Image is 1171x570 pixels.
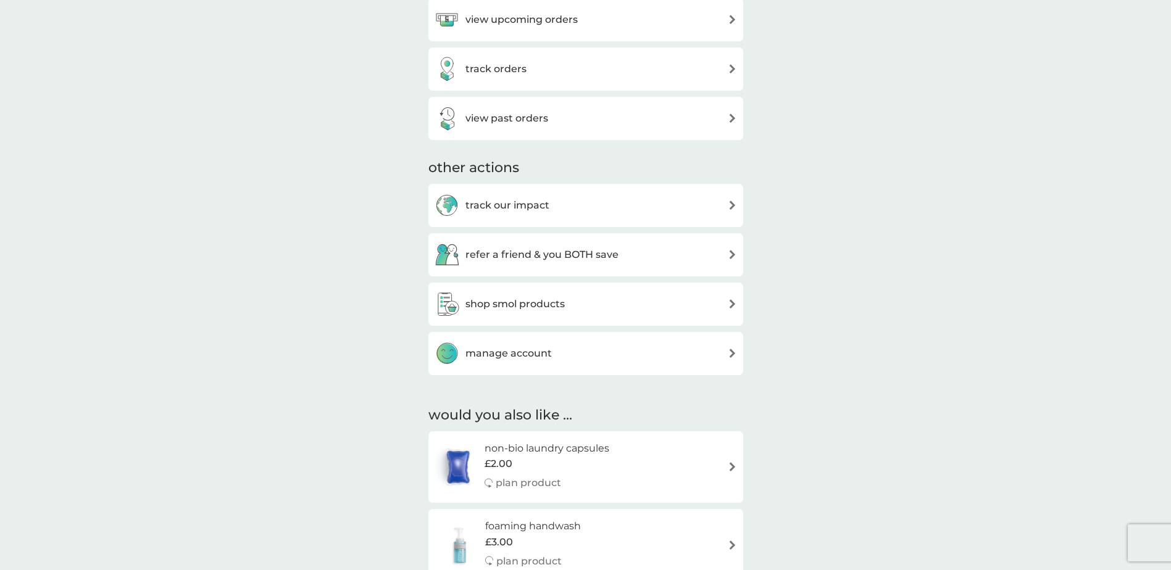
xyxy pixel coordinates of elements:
h3: view past orders [465,110,548,126]
span: £2.00 [485,456,512,472]
h3: track our impact [465,197,549,213]
img: arrow right [728,250,737,259]
img: arrow right [728,200,737,210]
h3: track orders [465,61,527,77]
h3: refer a friend & you BOTH save [465,247,619,263]
p: plan product [496,553,562,569]
img: arrow right [728,114,737,123]
h3: manage account [465,345,552,361]
img: foaming handwash [435,524,485,567]
h2: would you also like ... [428,406,743,425]
img: arrow right [728,462,737,471]
img: arrow right [728,349,737,358]
img: non-bio laundry capsules [435,445,481,489]
h6: non-bio laundry capsules [485,440,609,456]
img: arrow right [728,299,737,308]
img: arrow right [728,15,737,24]
h3: other actions [428,159,519,178]
img: arrow right [728,540,737,550]
h3: view upcoming orders [465,12,578,28]
h6: foaming handwash [485,518,581,534]
span: £3.00 [485,534,513,550]
p: plan product [496,475,561,491]
img: arrow right [728,64,737,73]
h3: shop smol products [465,296,565,312]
